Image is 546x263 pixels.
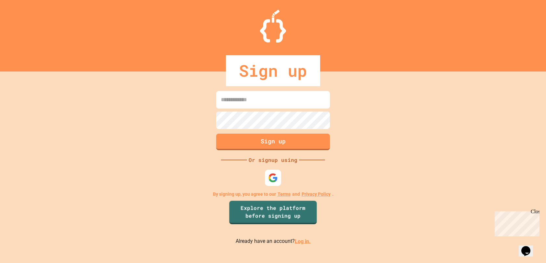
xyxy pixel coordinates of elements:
[302,191,331,198] a: Privacy Policy
[268,173,278,183] img: google-icon.svg
[236,237,311,245] p: Already have an account?
[247,156,299,164] div: Or signup using
[3,3,45,41] div: Chat with us now!Close
[216,134,330,150] button: Sign up
[226,55,320,86] div: Sign up
[278,191,291,198] a: Terms
[492,209,539,236] iframe: chat widget
[260,10,286,43] img: Logo.svg
[213,191,333,198] p: By signing up, you agree to our and .
[295,238,311,244] a: Log in.
[519,237,539,256] iframe: chat widget
[229,201,317,224] a: Explore the platform before signing up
